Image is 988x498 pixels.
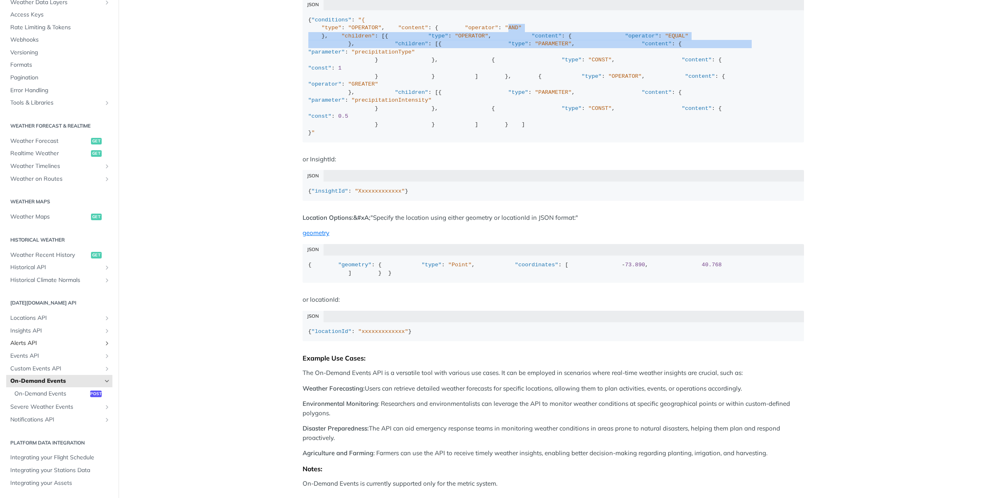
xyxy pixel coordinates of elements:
[312,328,352,335] span: "locationId"
[562,105,582,112] span: "type"
[10,388,112,400] a: On-Demand Eventspost
[10,339,102,347] span: Alerts API
[6,363,112,375] a: Custom Events APIShow subpages for Custom Events API
[338,65,341,71] span: 1
[104,328,110,334] button: Show subpages for Insights API
[10,74,110,82] span: Pagination
[10,365,102,373] span: Custom Events API
[508,41,529,47] span: "type"
[104,417,110,423] button: Show subpages for Notifications API
[104,404,110,410] button: Show subpages for Severe Weather Events
[6,173,112,185] a: Weather on RoutesShow subpages for Weather on Routes
[6,375,112,387] a: On-Demand EventsHide subpages for On-Demand Events
[303,424,369,432] strong: Disaster Preparedness:
[303,449,804,458] p: : Farmers can use the API to receive timely weather insights, enabling better decision-making reg...
[308,187,799,195] div: { : }
[6,160,112,172] a: Weather TimelinesShow subpages for Weather Timelines
[312,130,315,136] span: "
[104,378,110,384] button: Hide subpages for On-Demand Events
[10,213,89,221] span: Weather Maps
[6,451,112,464] a: Integrating your Flight Schedule
[6,350,112,362] a: Events APIShow subpages for Events API
[10,11,110,19] span: Access Keys
[6,312,112,324] a: Locations APIShow subpages for Locations API
[665,33,688,39] span: "EQUAL"
[303,479,804,489] p: On-Demand Events is currently supported only for the metric system.
[10,454,110,462] span: Integrating your Flight Schedule
[515,262,558,268] span: "coordinates"
[6,401,112,413] a: Severe Weather EventsShow subpages for Severe Weather Events
[10,377,102,385] span: On-Demand Events
[422,262,442,268] span: "type"
[682,57,712,63] span: "content"
[625,262,645,268] span: 73.890
[10,263,102,272] span: Historical API
[303,354,804,362] div: Example Use Cases:
[6,122,112,130] h2: Weather Forecast & realtime
[104,365,110,372] button: Show subpages for Custom Events API
[338,113,348,119] span: 0.5
[6,236,112,244] h2: Historical Weather
[303,213,804,223] p: "Specify the location using either geometry or locationId in JSON format:"
[6,84,112,97] a: Error Handling
[531,33,562,39] span: "content"
[303,424,804,442] p: The API can aid emergency response teams in monitoring weather conditions in areas prone to natur...
[342,33,375,39] span: "children"
[308,261,799,277] div: { : { : , : [ , ] } }
[6,34,112,46] a: Webhooks
[348,25,382,31] span: "OPERATOR"
[6,147,112,160] a: Realtime Weatherget
[6,9,112,21] a: Access Keys
[6,97,112,109] a: Tools & LibrariesShow subpages for Tools & Libraries
[465,25,498,31] span: "operator"
[702,262,722,268] span: 40.768
[6,21,112,34] a: Rate Limiting & Tokens
[308,328,799,336] div: { : }
[308,16,799,137] div: { : : , : { : }, : [{ : , : { : }, : [{ : , : { : } }, { : , : { : } } ] }, { : , : { : }, : [{ :...
[10,416,102,424] span: Notifications API
[6,274,112,286] a: Historical Climate NormalsShow subpages for Historical Climate Normals
[6,439,112,447] h2: Platform DATA integration
[104,353,110,359] button: Show subpages for Events API
[91,150,102,157] span: get
[104,100,110,106] button: Show subpages for Tools & Libraries
[303,384,804,393] p: Users can retrieve detailed weather forecasts for specific locations, allowing them to plan activ...
[308,49,345,55] span: "parameter"
[682,105,712,112] span: "content"
[91,252,102,258] span: get
[588,57,612,63] span: "CONST"
[6,47,112,59] a: Versioning
[10,327,102,335] span: Insights API
[10,36,110,44] span: Webhooks
[303,295,804,305] p: or locationId:
[303,229,329,237] a: geometry
[505,25,522,31] span: "AND"
[395,41,428,47] span: "children"
[508,89,529,95] span: "type"
[91,138,102,144] span: get
[10,314,102,322] span: Locations API
[91,214,102,220] span: get
[608,73,642,79] span: "OPERATOR"
[6,261,112,274] a: Historical APIShow subpages for Historical API
[308,113,332,119] span: "const"
[104,277,110,284] button: Show subpages for Historical Climate Normals
[308,65,332,71] span: "const"
[642,41,672,47] span: "content"
[10,99,102,107] span: Tools & Libraries
[104,340,110,347] button: Show subpages for Alerts API
[10,403,102,411] span: Severe Weather Events
[303,384,365,392] strong: Weather Forecasting:
[6,59,112,71] a: Formats
[535,89,571,95] span: "PARAMETER"
[625,33,658,39] span: "operator"
[358,17,365,23] span: "{
[6,249,112,261] a: Weather Recent Historyget
[10,61,110,69] span: Formats
[395,89,428,95] span: "children"
[10,137,89,145] span: Weather Forecast
[562,57,582,63] span: "type"
[6,135,112,147] a: Weather Forecastget
[312,17,352,23] span: "conditions"
[303,214,370,221] strong: Location Options:&#xA;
